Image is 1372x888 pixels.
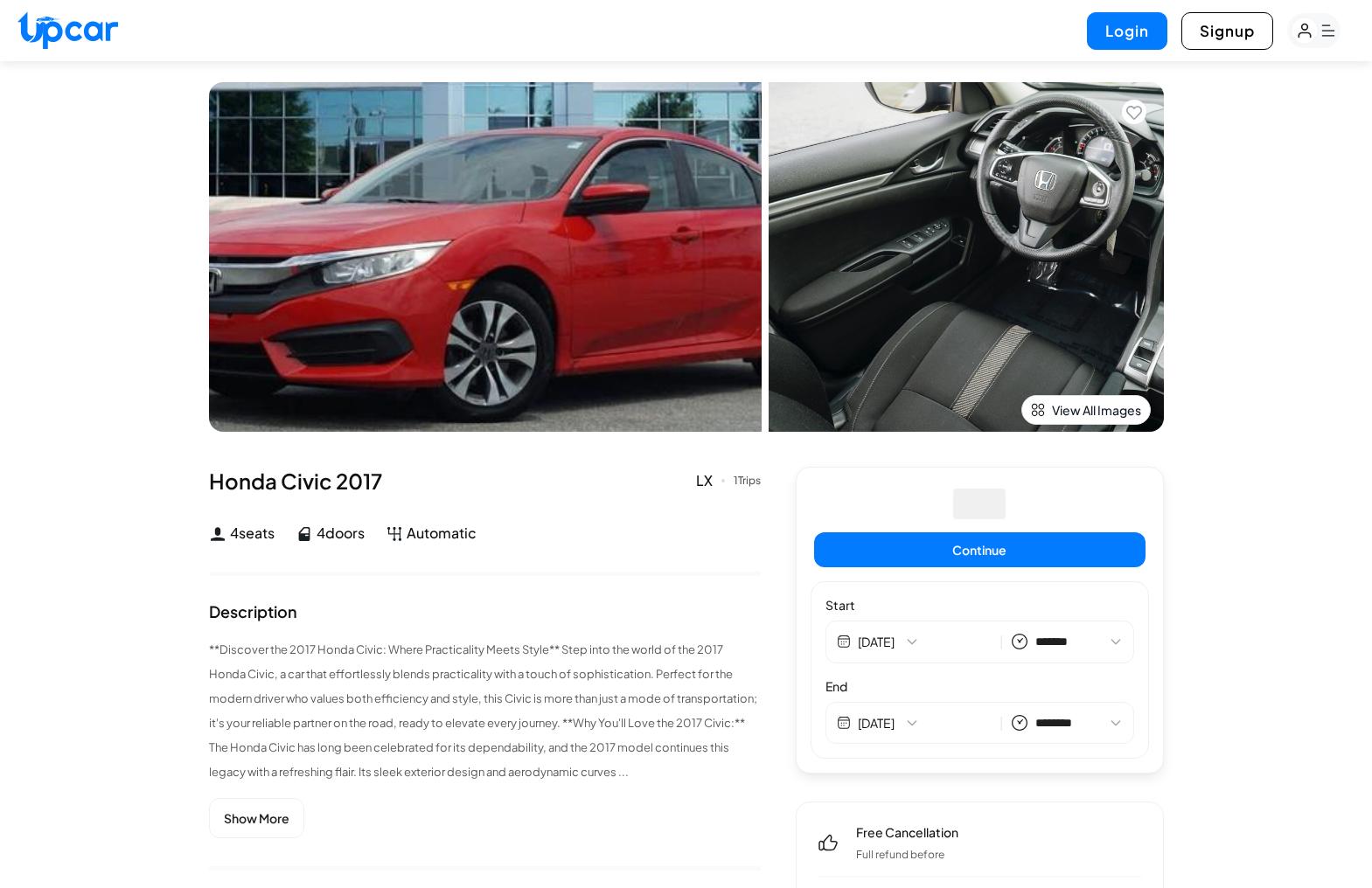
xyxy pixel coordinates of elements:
button: Signup [1181,12,1273,50]
button: Add to favorites [1122,100,1146,124]
img: Upcar Logo [17,11,118,49]
img: Car [209,82,762,432]
p: Full refund before [856,848,958,862]
p: **Discover the 2017 Honda Civic: Where Practicality Meets Style** Step into the world of the 2017... [209,637,761,784]
button: [DATE] [858,633,992,650]
span: 4 seats [230,523,275,544]
span: View All Images [1052,401,1141,419]
span: Automatic [407,523,477,544]
div: LX [696,470,725,491]
button: View All Images [1021,395,1151,425]
button: [DATE] [858,714,992,732]
img: Car Image 1 [769,82,1164,432]
img: view-all [1031,403,1045,417]
span: | [999,632,1004,652]
span: 4 doors [317,523,365,544]
span: Free Cancellation [856,823,958,841]
button: Login [1087,12,1167,50]
button: Continue [814,532,1146,567]
button: Show More [209,798,304,838]
div: Honda Civic 2017 [209,467,761,495]
span: | [999,713,1004,733]
div: 1 Trips [734,475,761,486]
label: Start [825,596,1134,614]
label: End [825,677,1134,695]
div: Description [209,604,297,620]
img: free-cancel [818,832,839,853]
